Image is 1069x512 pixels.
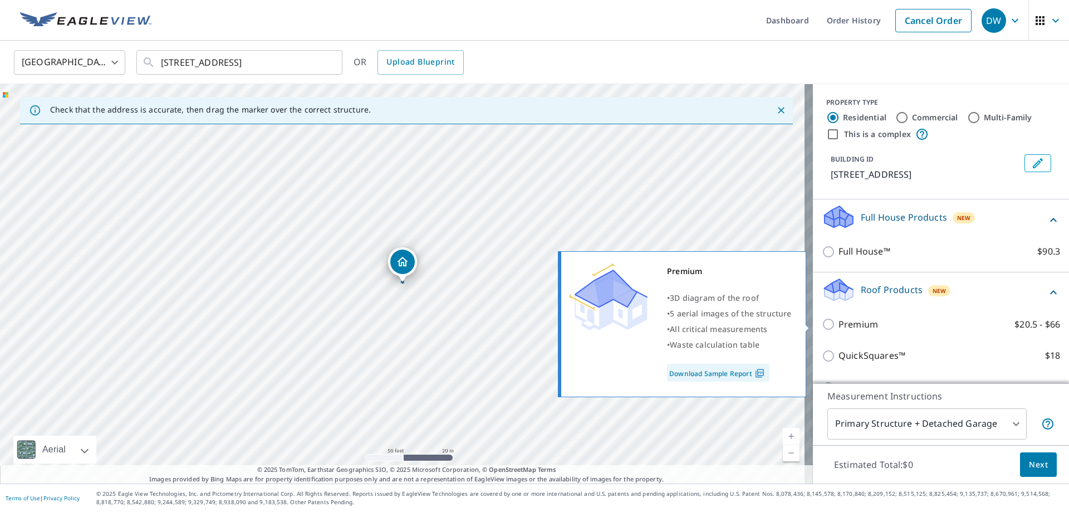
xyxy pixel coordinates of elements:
[838,381,867,394] p: Gutter
[257,465,556,475] span: © 2025 TomTom, Earthstar Geographics SIO, © 2025 Microsoft Corporation, ©
[933,286,947,295] span: New
[1041,417,1055,431] span: Your report will include the primary structure and a detached garage if one exists.
[14,47,125,78] div: [GEOGRAPHIC_DATA]
[1024,154,1051,172] button: Edit building 1
[1029,458,1048,472] span: Next
[667,321,792,337] div: •
[838,318,878,331] p: Premium
[13,436,96,464] div: Aerial
[667,264,792,279] div: Premium
[1014,318,1060,331] p: $20.5 - $66
[670,308,791,319] span: 5 aerial images of the structure
[982,8,1006,33] div: DW
[984,112,1032,123] label: Multi-Family
[838,349,905,363] p: QuickSquares™
[843,112,886,123] label: Residential
[6,495,80,501] p: |
[861,283,923,296] p: Roof Products
[570,264,648,330] img: Premium
[783,428,800,445] a: Current Level 19, Zoom In
[831,168,1020,181] p: [STREET_ADDRESS]
[822,277,1060,309] div: Roof ProductsNew
[670,339,759,350] span: Waste calculation table
[354,50,464,75] div: OR
[386,55,454,69] span: Upload Blueprint
[752,368,767,378] img: Pdf Icon
[912,112,958,123] label: Commercial
[377,50,463,75] a: Upload Blueprint
[667,306,792,321] div: •
[667,337,792,353] div: •
[1045,349,1060,363] p: $18
[1020,452,1057,477] button: Next
[50,105,371,115] p: Check that the address is accurate, then drag the marker over the correct structure.
[670,292,759,303] span: 3D diagram of the roof
[667,290,792,306] div: •
[96,490,1063,506] p: © 2025 Eagle View Technologies, Inc. and Pictometry International Corp. All Rights Reserved. Repo...
[670,324,767,334] span: All critical measurements
[489,465,536,474] a: OpenStreetMap
[783,445,800,461] a: Current Level 19, Zoom Out
[831,154,874,164] p: BUILDING ID
[957,213,971,222] span: New
[895,9,972,32] a: Cancel Order
[825,452,922,477] p: Estimated Total: $0
[667,364,769,382] a: Download Sample Report
[774,103,788,118] button: Close
[388,247,417,282] div: Dropped pin, building 1, Residential property, 2 Country Day Dr Short Hills, NJ 07078
[827,389,1055,403] p: Measurement Instructions
[1045,381,1060,394] p: $13
[861,211,947,224] p: Full House Products
[39,436,69,464] div: Aerial
[838,245,890,259] p: Full House™
[538,465,556,474] a: Terms
[1037,245,1060,259] p: $90.3
[43,494,80,502] a: Privacy Policy
[6,494,40,502] a: Terms of Use
[827,408,1027,440] div: Primary Structure + Detached Garage
[822,204,1060,236] div: Full House ProductsNew
[826,97,1056,108] div: PROPERTY TYPE
[161,47,320,78] input: Search by address or latitude-longitude
[20,12,151,29] img: EV Logo
[844,129,911,140] label: This is a complex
